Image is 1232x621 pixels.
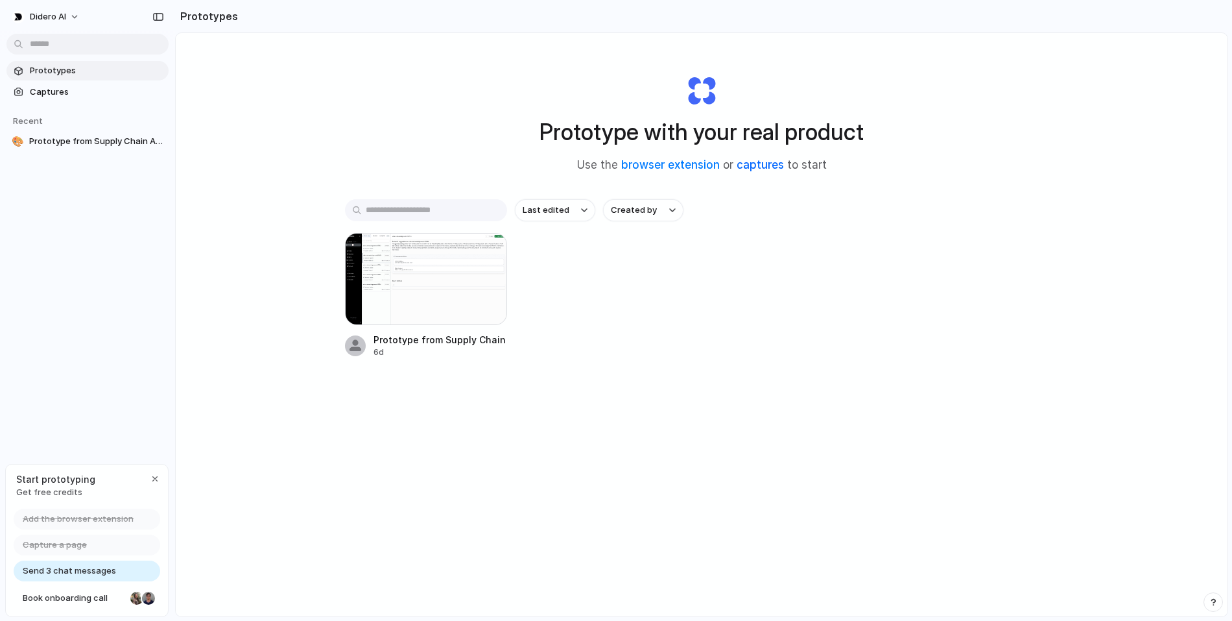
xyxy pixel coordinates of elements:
[611,204,657,217] span: Created by
[6,61,169,80] a: Prototypes
[515,199,595,221] button: Last edited
[175,8,238,24] h2: Prototypes
[6,6,86,27] button: Didero AI
[30,64,163,77] span: Prototypes
[523,204,569,217] span: Last edited
[737,158,784,171] a: captures
[23,513,134,526] span: Add the browser extension
[29,135,163,148] span: Prototype from Supply Chain AI Task
[30,86,163,99] span: Captures
[621,158,720,171] a: browser extension
[577,157,827,174] span: Use the or to start
[6,132,169,151] a: 🎨Prototype from Supply Chain AI Task
[23,592,125,605] span: Book onboarding call
[373,347,507,358] div: 6d
[14,588,160,609] a: Book onboarding call
[129,591,145,606] div: Nicole Kubica
[603,199,683,221] button: Created by
[6,82,169,102] a: Captures
[12,135,24,148] div: 🎨
[141,591,156,606] div: Christian Iacullo
[30,10,66,23] span: Didero AI
[345,233,507,358] a: Prototype from Supply Chain AI TaskPrototype from Supply Chain AI Task6d
[23,565,116,578] span: Send 3 chat messages
[23,539,87,552] span: Capture a page
[539,115,864,149] h1: Prototype with your real product
[13,116,43,126] span: Recent
[16,472,95,486] span: Start prototyping
[16,486,95,499] span: Get free credits
[373,333,507,347] div: Prototype from Supply Chain AI Task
